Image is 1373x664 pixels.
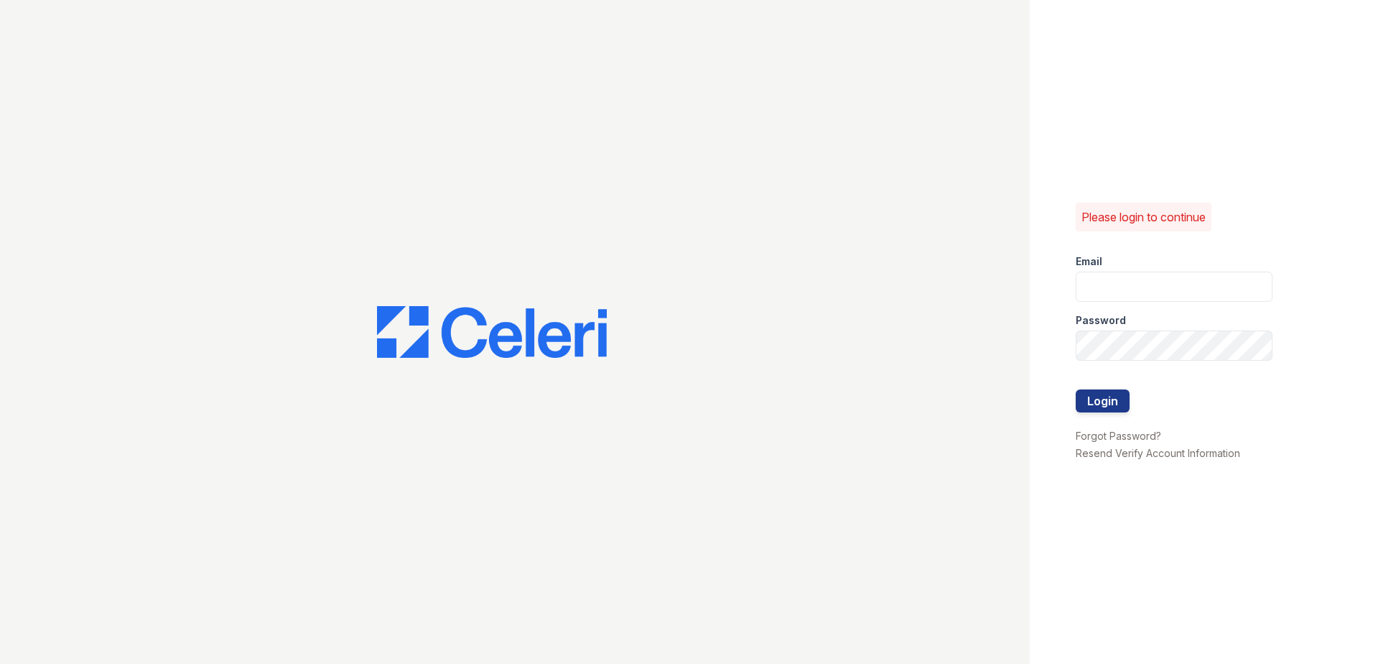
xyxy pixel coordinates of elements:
img: CE_Logo_Blue-a8612792a0a2168367f1c8372b55b34899dd931a85d93a1a3d3e32e68fde9ad4.png [377,306,607,358]
a: Resend Verify Account Information [1076,447,1240,459]
button: Login [1076,389,1130,412]
a: Forgot Password? [1076,430,1161,442]
label: Password [1076,313,1126,328]
label: Email [1076,254,1102,269]
p: Please login to continue [1081,208,1206,226]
